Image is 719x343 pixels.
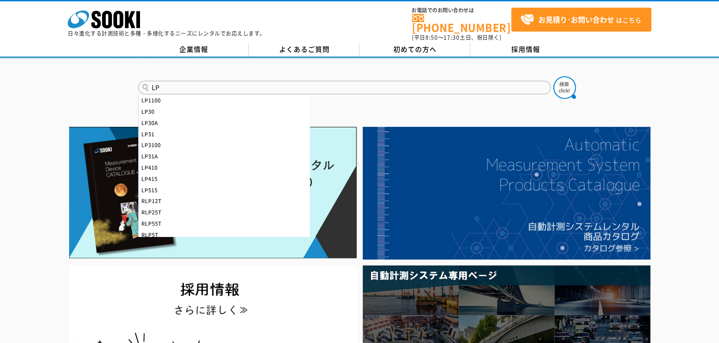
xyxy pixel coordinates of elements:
a: お見積り･お問い合わせはこちら [511,8,651,32]
div: LP30 [139,106,309,117]
span: お電話でのお問い合わせは [412,8,511,13]
a: 企業情報 [138,43,249,56]
a: よくあるご質問 [249,43,359,56]
img: 自動計測システムカタログ [363,127,650,260]
span: はこちら [520,13,641,27]
div: RLP25T [139,207,309,218]
div: LP31 [139,129,309,140]
strong: お見積り･お問い合わせ [538,14,614,25]
div: LP415 [139,173,309,185]
img: Catalog Ver10 [69,127,357,259]
div: LP410 [139,162,309,173]
div: RLP55T [139,218,309,229]
div: LP31A [139,151,309,162]
a: 採用情報 [470,43,581,56]
div: LP30A [139,117,309,129]
div: RLP12T [139,195,309,207]
p: 日々進化する計測技術と多種・多様化するニーズにレンタルでお応えします。 [68,31,266,36]
span: 初めての方へ [393,44,437,54]
div: LP515 [139,185,309,196]
img: btn_search.png [553,76,576,99]
a: 初めての方へ [359,43,470,56]
a: [PHONE_NUMBER] [412,14,511,32]
span: (平日 ～ 土日、祝日除く) [412,33,501,42]
input: 商品名、型式、NETIS番号を入力してください [138,81,551,94]
div: RLP5T [139,229,309,241]
span: 8:50 [425,33,438,42]
div: LP3100 [139,139,309,151]
div: LP1100 [139,95,309,106]
span: 17:30 [444,33,460,42]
